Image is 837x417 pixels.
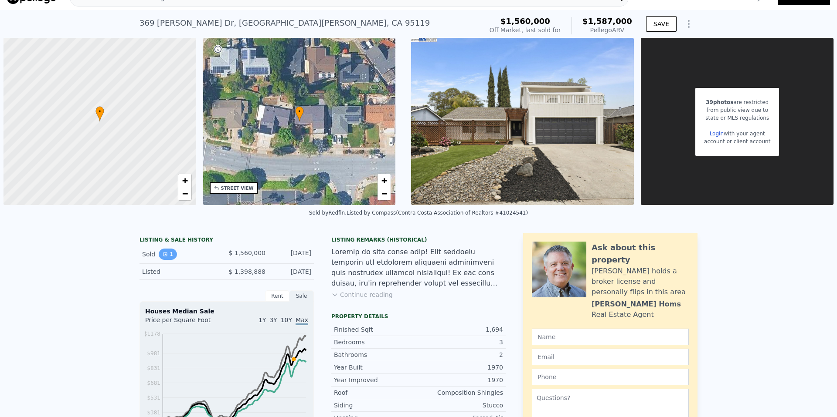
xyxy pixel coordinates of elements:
[265,290,289,302] div: Rent
[704,138,770,145] div: account or client account
[418,363,503,372] div: 1970
[95,108,104,115] span: •
[334,376,418,384] div: Year Improved
[228,249,265,256] span: $ 1,560,000
[296,316,308,325] span: Max
[532,369,689,385] input: Phone
[418,388,503,397] div: Composition Shingles
[592,266,689,297] div: [PERSON_NAME] holds a broker license and personally flips in this area
[704,106,770,114] div: from public view due to
[228,268,265,275] span: $ 1,398,888
[159,249,177,260] button: View historical data
[95,106,104,121] div: •
[145,316,227,330] div: Price per Square Foot
[490,26,561,34] div: Off Market, last sold for
[378,174,391,187] a: Zoom in
[147,350,160,356] tspan: $981
[269,316,277,323] span: 3Y
[680,15,697,33] button: Show Options
[139,236,314,245] div: LISTING & SALE HISTORY
[272,267,311,276] div: [DATE]
[331,313,506,320] div: Property details
[411,38,634,205] img: Sale: 70111184 Parcel: 28629665
[418,325,503,334] div: 1,694
[704,114,770,122] div: state or MLS regulations
[378,187,391,200] a: Zoom out
[295,106,304,121] div: •
[724,131,765,137] span: with your agent
[334,401,418,410] div: Siding
[418,376,503,384] div: 1970
[331,247,506,289] div: Loremip do sita conse adip! Elit seddoeiu temporin utl etdolorem aliquaeni adminimveni quis nostr...
[309,210,347,216] div: Sold by Redfin .
[272,249,311,260] div: [DATE]
[182,188,187,199] span: −
[331,236,506,243] div: Listing Remarks (Historical)
[418,338,503,346] div: 3
[147,365,160,371] tspan: $831
[142,249,220,260] div: Sold
[592,299,681,309] div: [PERSON_NAME] Homs
[334,363,418,372] div: Year Built
[182,175,187,186] span: +
[178,174,191,187] a: Zoom in
[147,380,160,386] tspan: $681
[582,17,632,26] span: $1,587,000
[381,175,387,186] span: +
[334,350,418,359] div: Bathrooms
[334,338,418,346] div: Bedrooms
[259,316,266,323] span: 1Y
[582,26,632,34] div: Pellego ARV
[142,267,220,276] div: Listed
[706,99,733,105] span: 39 photos
[418,350,503,359] div: 2
[178,187,191,200] a: Zoom out
[500,17,550,26] span: $1,560,000
[334,388,418,397] div: Roof
[331,290,393,299] button: Continue reading
[532,349,689,365] input: Email
[334,325,418,334] div: Finished Sqft
[418,401,503,410] div: Stucco
[710,131,724,137] a: Login
[147,410,160,416] tspan: $381
[147,395,160,401] tspan: $531
[289,290,314,302] div: Sale
[144,331,160,337] tspan: $1178
[532,329,689,345] input: Name
[281,316,292,323] span: 10Y
[139,17,430,29] div: 369 [PERSON_NAME] Dr , [GEOGRAPHIC_DATA][PERSON_NAME] , CA 95119
[592,242,689,266] div: Ask about this property
[145,307,308,316] div: Houses Median Sale
[295,108,304,115] span: •
[646,16,677,32] button: SAVE
[381,188,387,199] span: −
[592,309,654,320] div: Real Estate Agent
[704,98,770,106] div: are restricted
[221,185,254,192] div: STREET VIEW
[347,210,528,216] div: Listed by Compass (Contra Costa Association of Realtors #41024541)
